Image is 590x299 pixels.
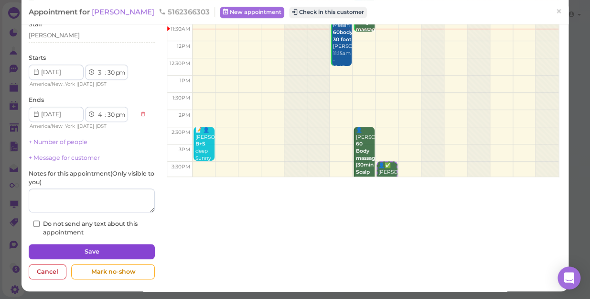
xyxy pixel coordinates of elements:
span: 2pm [179,112,190,118]
span: 3pm [179,146,190,153]
button: Check in this customer [289,7,367,18]
label: Do not send any text about this appointment [33,220,150,237]
span: 2:30pm [172,129,190,135]
span: America/New_York [30,123,75,129]
label: Starts [29,54,46,62]
div: 📝 👤[PERSON_NAME] deep Sunny 2:30pm - 3:30pm [195,127,215,183]
b: B+S [195,141,205,147]
a: [PERSON_NAME] [92,7,156,16]
span: 1pm [180,78,190,84]
label: Ends [29,96,44,104]
div: Cancel [29,264,66,279]
span: [DATE] [78,123,94,129]
a: + Message for customer [29,154,100,161]
div: Mark no-show [71,264,155,279]
div: | | [29,80,135,89]
span: DST [97,123,107,129]
a: × [550,0,568,23]
div: | | [29,122,135,131]
span: × [556,5,562,18]
span: 3:30pm [172,164,190,170]
span: America/New_York [30,81,75,87]
span: 11:30am [171,26,190,32]
div: 👤[PERSON_NAME] May 2:30pm - 4:30pm [355,127,375,218]
span: 5162366303 [159,7,210,16]
span: [DATE] [78,81,94,87]
span: 1:30pm [172,95,190,101]
b: 60 Body massage [378,176,400,196]
span: 12pm [177,43,190,49]
div: Appointment for [29,7,215,17]
div: 👤✅ [PERSON_NAME] [PERSON_NAME] 3:30pm - 4:30pm [377,162,397,225]
b: 60 Body massage |30min Scalp treatment |30Facial [355,141,381,189]
span: 12:30pm [170,60,190,66]
div: Open Intercom Messenger [558,266,580,289]
input: Do not send any text about this appointment [33,221,40,227]
a: + Number of people [29,138,87,145]
span: DST [97,81,107,87]
div: 😋 Melain [PERSON_NAME] 11:15am - 12:45pm [332,15,352,71]
label: Notes for this appointment ( Only visible to you ) [29,169,155,187]
div: [PERSON_NAME] [29,31,80,40]
a: New appointment [220,7,284,18]
b: 60body 30 foot [333,29,352,43]
button: Save [29,244,155,259]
